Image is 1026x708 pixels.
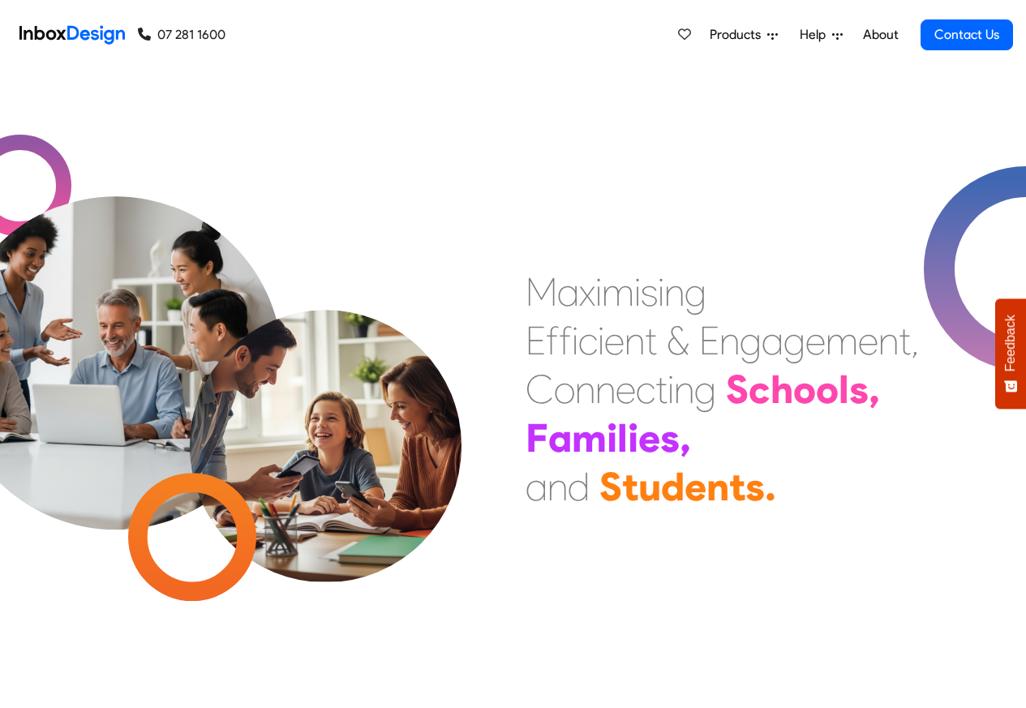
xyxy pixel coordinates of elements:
div: a [526,462,547,511]
div: i [595,268,602,316]
div: , [680,414,691,462]
div: n [547,462,568,511]
div: . [765,462,776,511]
a: Contact Us [921,19,1013,50]
a: 07 281 1600 [138,25,225,45]
div: i [658,268,664,316]
div: E [699,316,719,365]
div: S [726,365,749,414]
div: m [572,414,607,462]
div: t [655,365,668,414]
div: t [729,462,745,511]
div: o [554,365,575,414]
div: g [740,316,762,365]
div: n [625,316,645,365]
div: n [878,316,899,365]
div: u [638,462,661,511]
div: g [694,365,716,414]
a: Help [793,19,849,51]
div: e [604,316,625,365]
div: t [645,316,657,365]
div: n [595,365,616,414]
div: C [526,365,554,414]
div: & [667,316,689,365]
div: s [849,365,869,414]
div: e [805,316,826,365]
div: h [771,365,793,414]
div: d [661,462,685,511]
div: E [526,316,546,365]
div: m [826,316,858,365]
div: d [568,462,590,511]
div: m [602,268,634,316]
div: e [638,414,660,462]
div: i [607,414,617,462]
img: parents_with_child.png [156,242,496,582]
div: Maximising Efficient & Engagement, Connecting Schools, Families, and Students. [526,268,919,511]
div: i [598,316,604,365]
a: Products [703,19,784,51]
div: M [526,268,557,316]
div: t [622,462,638,511]
div: S [599,462,622,511]
div: f [559,316,572,365]
div: x [579,268,595,316]
div: n [706,462,729,511]
div: o [793,365,816,414]
div: l [839,365,849,414]
div: s [660,414,680,462]
div: i [668,365,674,414]
span: Feedback [1003,315,1018,371]
div: e [685,462,706,511]
div: n [664,268,685,316]
div: s [745,462,765,511]
div: g [783,316,805,365]
div: g [685,268,706,316]
div: e [616,365,636,414]
div: a [557,268,579,316]
div: n [719,316,740,365]
div: a [762,316,783,365]
div: , [869,365,880,414]
div: , [911,316,919,365]
div: s [641,268,658,316]
div: e [858,316,878,365]
div: n [575,365,595,414]
div: F [526,414,548,462]
div: f [546,316,559,365]
div: a [548,414,572,462]
div: n [674,365,694,414]
button: Feedback - Show survey [995,298,1026,409]
div: i [572,316,578,365]
div: i [634,268,641,316]
div: l [617,414,628,462]
a: About [858,19,903,51]
span: Products [710,25,767,45]
div: t [899,316,911,365]
div: c [636,365,655,414]
div: c [749,365,771,414]
span: Help [800,25,832,45]
div: i [628,414,638,462]
div: o [816,365,839,414]
div: c [578,316,598,365]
